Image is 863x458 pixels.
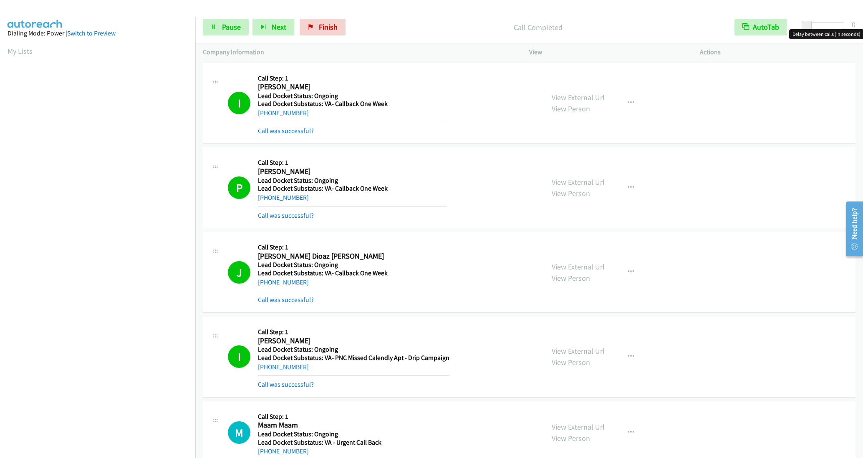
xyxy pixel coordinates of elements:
[839,196,863,262] iframe: Resource Center
[203,47,514,57] p: Company Information
[258,420,447,430] h2: Maam Maam
[258,159,447,167] h5: Call Step: 1
[300,19,346,35] a: Finish
[258,345,449,354] h5: Lead Docket Status: Ongoing
[8,28,188,38] div: Dialing Mode: Power |
[552,433,590,443] a: View Person
[222,22,241,32] span: Pause
[258,430,447,438] h5: Lead Docket Status: Ongoing
[552,422,605,432] a: View External Url
[552,262,605,272] a: View External Url
[258,127,314,135] a: Call was successful?
[734,19,787,35] button: AutoTab
[228,92,250,114] h1: I
[258,167,447,176] h2: [PERSON_NAME]
[258,363,309,371] a: [PHONE_NUMBER]
[552,357,590,367] a: View Person
[258,184,447,193] h5: Lead Docket Substatus: VA- Callback One Week
[228,345,250,368] h1: I
[258,92,447,100] h5: Lead Docket Status: Ongoing
[357,22,719,33] p: Call Completed
[852,19,855,30] div: 0
[258,194,309,201] a: [PHONE_NUMBER]
[258,261,447,269] h5: Lead Docket Status: Ongoing
[258,413,447,421] h5: Call Step: 1
[258,354,449,362] h5: Lead Docket Substatus: VA- PNC Missed Calendly Apt - Drip Campaign
[258,447,309,455] a: [PHONE_NUMBER]
[552,104,590,113] a: View Person
[8,46,33,56] a: My Lists
[258,243,447,252] h5: Call Step: 1
[228,421,250,444] h1: M
[552,346,605,356] a: View External Url
[258,278,309,286] a: [PHONE_NUMBER]
[258,380,314,388] a: Call was successful?
[272,22,286,32] span: Next
[258,336,447,346] h2: [PERSON_NAME]
[258,82,447,92] h2: [PERSON_NAME]
[252,19,294,35] button: Next
[700,47,855,57] p: Actions
[258,438,447,447] h5: Lead Docket Substatus: VA - Urgent Call Back
[552,273,590,283] a: View Person
[258,328,449,336] h5: Call Step: 1
[258,296,314,304] a: Call was successful?
[258,269,447,277] h5: Lead Docket Substatus: VA- Callback One Week
[319,22,338,32] span: Finish
[203,19,249,35] a: Pause
[258,109,309,117] a: [PHONE_NUMBER]
[258,176,447,185] h5: Lead Docket Status: Ongoing
[228,176,250,199] h1: P
[529,47,685,57] p: View
[258,211,314,219] a: Call was successful?
[228,261,250,284] h1: J
[228,421,250,444] div: The call is yet to be attempted
[258,74,447,83] h5: Call Step: 1
[67,29,116,37] a: Switch to Preview
[552,177,605,187] a: View External Url
[258,252,447,261] h2: [PERSON_NAME] Dioaz [PERSON_NAME]
[258,100,447,108] h5: Lead Docket Substatus: VA- Callback One Week
[552,93,605,102] a: View External Url
[552,189,590,198] a: View Person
